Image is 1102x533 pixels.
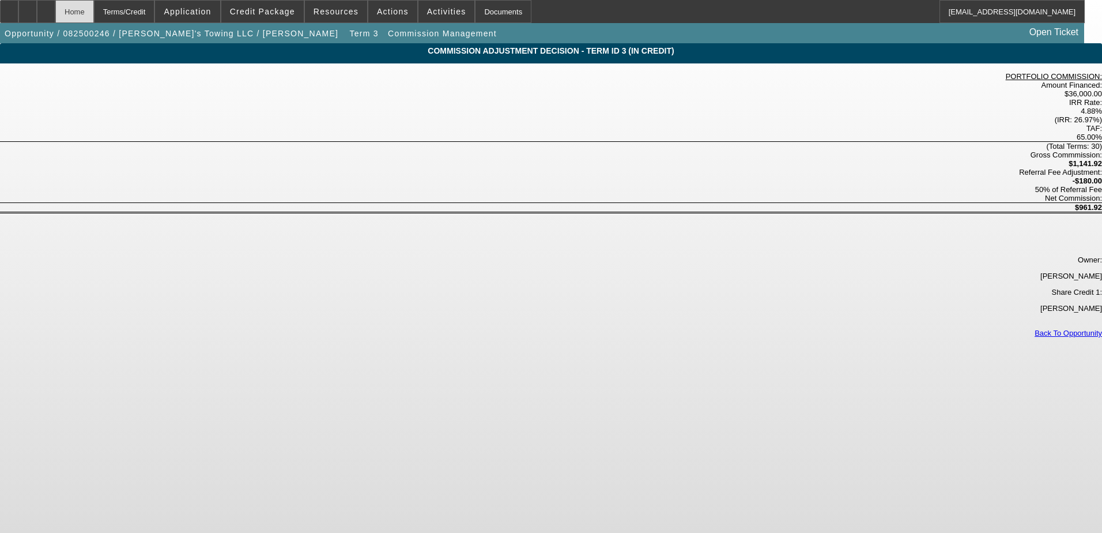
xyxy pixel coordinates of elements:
[5,29,338,38] span: Opportunity / 082500246 / [PERSON_NAME]'s Towing LLC / [PERSON_NAME]
[368,1,417,22] button: Actions
[1077,133,1102,141] label: 65.00%
[9,46,1093,55] span: Commission Adjustment Decision - Term ID 3 (In Credit)
[346,23,383,44] button: Term 3
[164,7,211,16] span: Application
[350,29,379,38] span: Term 3
[1035,329,1102,337] a: Back To Opportunity
[427,7,466,16] span: Activities
[221,1,304,22] button: Credit Package
[388,29,497,38] span: Commission Management
[418,1,475,22] button: Activities
[1025,22,1083,42] a: Open Ticket
[377,7,409,16] span: Actions
[1035,185,1102,194] span: 50% of Referral Fee
[230,7,295,16] span: Credit Package
[305,1,367,22] button: Resources
[155,1,220,22] button: Application
[385,23,500,44] button: Commission Management
[314,7,358,16] span: Resources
